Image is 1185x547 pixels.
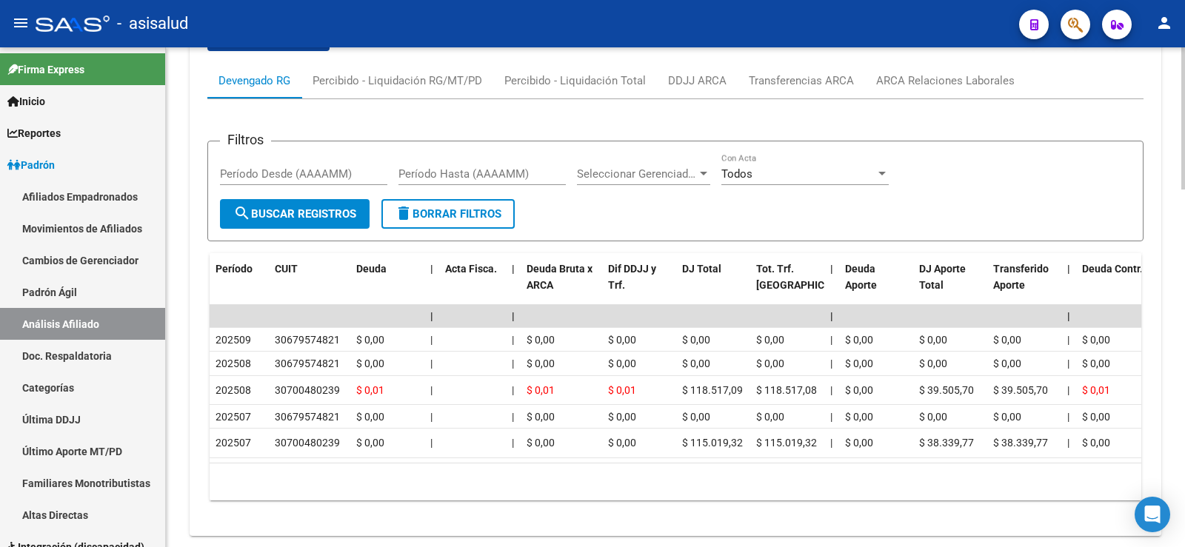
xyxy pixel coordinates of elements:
span: | [830,358,832,369]
span: Padrón [7,157,55,173]
datatable-header-cell: | [1061,253,1076,318]
span: $ 0,00 [756,358,784,369]
span: Buscar Registros [233,207,356,221]
span: | [830,384,832,396]
span: $ 0,01 [356,384,384,396]
span: $ 0,00 [756,334,784,346]
span: DJ Total [682,263,721,275]
div: ARCA Relaciones Laborales [876,73,1015,89]
div: Percibido - Liquidación RG/MT/PD [313,73,482,89]
span: | [1067,437,1069,449]
span: 202507 [216,437,251,449]
span: | [830,334,832,346]
span: | [430,310,433,322]
div: 30679574821 [275,409,340,426]
span: $ 0,00 [682,334,710,346]
span: $ 0,00 [1082,358,1110,369]
span: $ 0,00 [682,411,710,423]
span: Borrar Filtros [395,207,501,221]
span: $ 0,00 [608,411,636,423]
span: 202508 [216,384,251,396]
div: 30700480239 [275,382,340,399]
span: Deuda Bruta x ARCA [527,263,592,292]
span: $ 115.019,32 [756,437,817,449]
span: | [1067,411,1069,423]
span: $ 0,00 [527,437,555,449]
span: $ 0,00 [845,411,873,423]
datatable-header-cell: Deuda Contr. [1076,253,1150,318]
datatable-header-cell: Tot. Trf. Bruto [750,253,824,318]
span: $ 0,00 [527,411,555,423]
span: 202509 [216,334,251,346]
span: $ 38.339,77 [919,437,974,449]
mat-icon: delete [395,204,413,222]
span: 202507 [216,411,251,423]
span: Reportes [7,125,61,141]
span: | [512,437,514,449]
div: Devengado RG [218,73,290,89]
span: $ 0,00 [993,334,1021,346]
span: $ 0,00 [845,437,873,449]
h3: Filtros [220,130,271,150]
datatable-header-cell: | [424,253,439,318]
span: $ 0,00 [993,411,1021,423]
span: Período [216,263,253,275]
span: $ 39.505,70 [919,384,974,396]
span: CUIT [275,263,298,275]
div: Transferencias ARCA [749,73,854,89]
datatable-header-cell: Deuda Aporte [839,253,913,318]
datatable-header-cell: Transferido Aporte [987,253,1061,318]
span: $ 0,00 [356,358,384,369]
span: | [1067,384,1069,396]
datatable-header-cell: DJ Total [676,253,750,318]
mat-icon: person [1155,14,1173,32]
span: | [430,358,433,369]
span: Deuda Contr. [1082,263,1143,275]
div: Open Intercom Messenger [1135,497,1170,532]
div: 30679574821 [275,332,340,349]
span: $ 0,00 [356,334,384,346]
span: Firma Express [7,61,84,78]
span: $ 0,00 [608,437,636,449]
span: $ 118.517,08 [756,384,817,396]
span: | [1067,310,1070,322]
span: $ 39.505,70 [993,384,1048,396]
datatable-header-cell: Dif DDJJ y Trf. [602,253,676,318]
span: | [430,411,433,423]
span: $ 0,00 [919,358,947,369]
datatable-header-cell: Deuda Bruta x ARCA [521,253,602,318]
span: | [430,263,433,275]
span: $ 118.517,09 [682,384,743,396]
span: | [512,263,515,275]
span: $ 115.019,32 [682,437,743,449]
span: Acta Fisca. [445,263,497,275]
span: Todos [721,167,752,181]
span: | [1067,358,1069,369]
span: | [512,310,515,322]
span: $ 0,00 [756,411,784,423]
mat-icon: menu [12,14,30,32]
span: | [430,437,433,449]
span: $ 0,00 [1082,437,1110,449]
span: $ 0,00 [845,384,873,396]
span: | [830,310,833,322]
span: $ 0,01 [1082,384,1110,396]
datatable-header-cell: Deuda [350,253,424,318]
span: Seleccionar Gerenciador [577,167,697,181]
span: $ 38.339,77 [993,437,1048,449]
span: Tot. Trf. [GEOGRAPHIC_DATA] [756,263,857,292]
span: $ 0,01 [608,384,636,396]
span: | [1067,263,1070,275]
span: - asisalud [117,7,188,40]
span: 202508 [216,358,251,369]
span: Dif DDJJ y Trf. [608,263,656,292]
div: 30679574821 [275,355,340,372]
span: $ 0,00 [682,358,710,369]
span: $ 0,00 [845,358,873,369]
span: $ 0,00 [1082,334,1110,346]
span: Deuda [356,263,387,275]
button: Borrar Filtros [381,199,515,229]
datatable-header-cell: CUIT [269,253,350,318]
datatable-header-cell: Acta Fisca. [439,253,506,318]
datatable-header-cell: Período [210,253,269,318]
